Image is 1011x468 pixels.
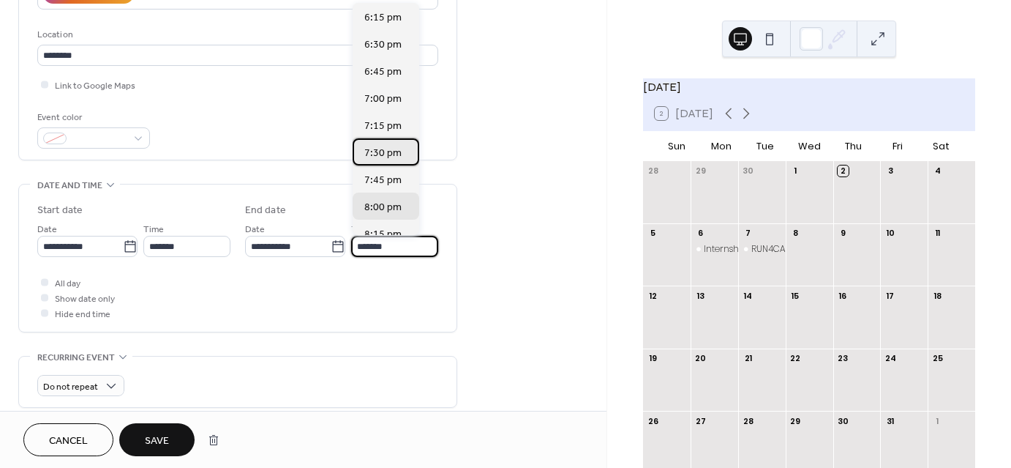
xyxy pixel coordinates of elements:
span: Cancel [49,434,88,449]
div: 12 [647,290,658,301]
div: 7 [743,228,753,239]
span: Time [143,222,164,237]
div: Thu [831,132,875,161]
div: Internship Panel & Spotlight [704,243,821,256]
div: Internship Panel & Spotlight [691,243,738,256]
div: 28 [647,166,658,177]
div: End date [245,203,286,218]
span: Date and time [37,178,102,193]
div: 25 [932,353,943,364]
div: 2 [838,166,849,177]
span: 6:45 pm [364,64,402,80]
div: RUN4CANCER [751,243,807,256]
div: 10 [884,228,895,239]
div: 26 [647,415,658,426]
span: Save [145,434,169,449]
div: 28 [743,415,753,426]
div: [DATE] [643,78,975,96]
div: 11 [932,228,943,239]
div: Wed [787,132,831,161]
div: Tue [743,132,787,161]
div: Mon [699,132,743,161]
div: 3 [884,166,895,177]
span: All day [55,276,80,291]
div: 29 [790,415,801,426]
button: Cancel [23,423,113,456]
div: Start date [37,203,83,218]
div: 31 [884,415,895,426]
span: 6:30 pm [364,37,402,53]
div: 1 [790,166,801,177]
span: 6:15 pm [364,10,402,26]
div: 1 [932,415,943,426]
div: 29 [695,166,706,177]
div: 5 [647,228,658,239]
div: 23 [838,353,849,364]
div: RUN4CANCER [738,243,786,256]
div: 24 [884,353,895,364]
button: Save [119,423,195,456]
span: Hide end time [55,307,110,322]
div: 21 [743,353,753,364]
div: 17 [884,290,895,301]
div: 15 [790,290,801,301]
span: Show date only [55,291,115,307]
div: 4 [932,166,943,177]
span: Date [245,222,265,237]
span: 7:00 pm [364,92,402,107]
span: 8:00 pm [364,200,402,215]
div: Sun [655,132,699,161]
div: 14 [743,290,753,301]
div: 9 [838,228,849,239]
span: 8:15 pm [364,227,402,242]
span: Link to Google Maps [55,78,135,94]
span: Time [351,222,372,237]
span: Date [37,222,57,237]
div: 16 [838,290,849,301]
span: Do not repeat [43,379,98,395]
div: 30 [838,415,849,426]
div: 22 [790,353,801,364]
div: Location [37,27,435,42]
div: 30 [743,166,753,177]
div: Fri [875,132,919,161]
div: 13 [695,290,706,301]
span: Recurring event [37,350,115,365]
div: Event color [37,110,147,125]
span: 7:45 pm [364,173,402,188]
div: 19 [647,353,658,364]
div: 8 [790,228,801,239]
div: 6 [695,228,706,239]
div: 18 [932,290,943,301]
div: Sat [920,132,963,161]
div: 20 [695,353,706,364]
span: 7:30 pm [364,146,402,161]
div: 27 [695,415,706,426]
span: 7:15 pm [364,119,402,134]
